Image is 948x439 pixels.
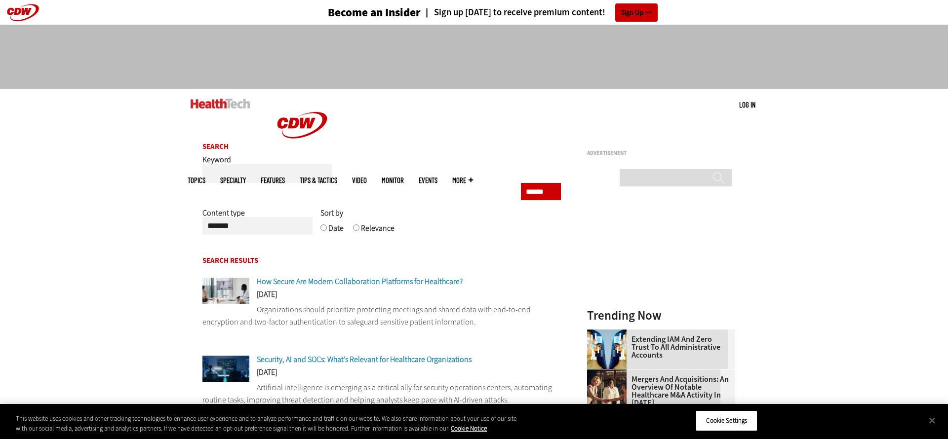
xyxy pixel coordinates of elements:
[739,100,755,109] a: Log in
[220,177,246,184] span: Specialty
[328,7,421,18] h3: Become an Insider
[451,424,487,433] a: More information about your privacy
[16,414,521,433] div: This website uses cookies and other tracking technologies to enhance user experience and to analy...
[202,291,561,303] div: [DATE]
[294,35,654,79] iframe: advertisement
[202,303,561,329] p: Organizations should prioritize protecting meetings and shared data with end-to-end encryption an...
[419,177,437,184] a: Events
[739,100,755,110] div: User menu
[202,257,561,264] h2: Search Results
[587,369,627,409] img: business leaders shake hands in conference room
[921,409,943,431] button: Close
[257,354,472,365] a: Security, AI and SOCs: What’s Relevant for Healthcare Organizations
[587,375,729,407] a: Mergers and Acquisitions: An Overview of Notable Healthcare M&A Activity in [DATE]
[587,160,735,283] iframe: advertisement
[265,154,339,164] a: CDW
[291,7,421,18] a: Become an Insider
[587,335,729,359] a: Extending IAM and Zero Trust to All Administrative Accounts
[191,99,250,109] img: Home
[696,410,757,431] button: Cookie Settings
[328,223,344,241] label: Date
[352,177,367,184] a: Video
[587,329,627,369] img: abstract image of woman with pixelated face
[202,356,249,382] img: security team in high-tech computer room
[382,177,404,184] a: MonITor
[320,208,343,218] span: Sort by
[261,177,285,184] a: Features
[452,177,473,184] span: More
[202,208,245,225] label: Content type
[300,177,337,184] a: Tips & Tactics
[587,309,735,322] h3: Trending Now
[265,89,339,162] img: Home
[202,368,561,381] div: [DATE]
[587,329,632,337] a: abstract image of woman with pixelated face
[202,278,249,304] img: care team speaks with physician over conference call
[202,381,561,406] p: Artificial intelligence is emerging as a critical ally for security operations centers, automatin...
[421,8,605,17] a: Sign up [DATE] to receive premium content!
[361,223,395,241] label: Relevance
[615,3,658,22] a: Sign Up
[188,177,205,184] span: Topics
[587,369,632,377] a: business leaders shake hands in conference room
[257,276,463,287] a: How Secure Are Modern Collaboration Platforms for Healthcare?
